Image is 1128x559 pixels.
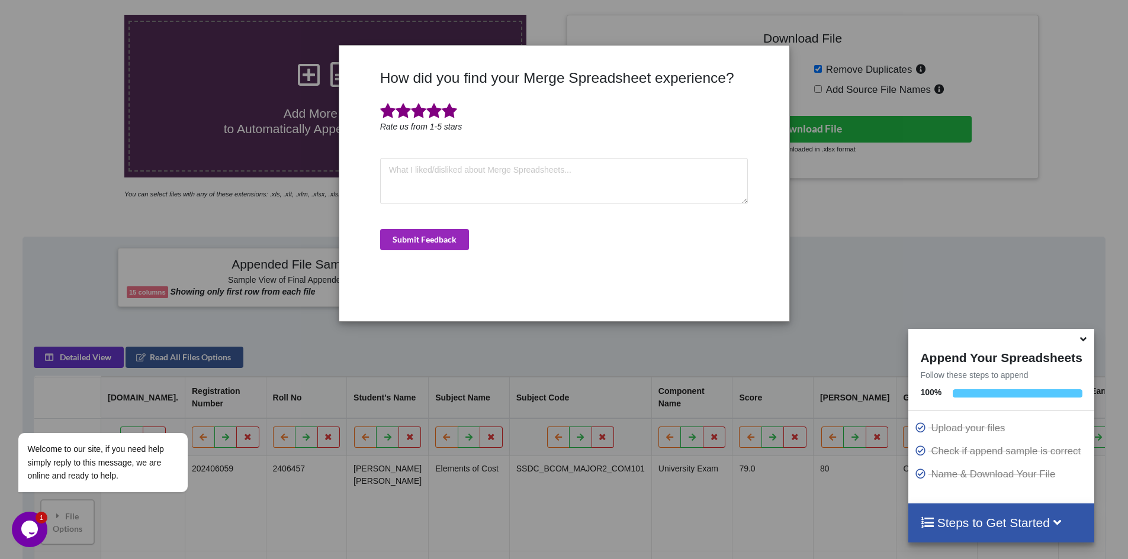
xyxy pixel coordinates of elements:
[12,512,50,547] iframe: chat widget
[908,347,1094,365] h4: Append Your Spreadsheets
[920,515,1082,530] h4: Steps to Get Started
[908,369,1094,381] p: Follow these steps to append
[380,69,748,86] h3: How did you find your Merge Spreadsheet experience?
[914,444,1091,458] p: Check if append sample is correct
[920,387,941,397] b: 100 %
[914,467,1091,482] p: Name & Download Your File
[12,326,225,506] iframe: chat widget
[914,421,1091,435] p: Upload your files
[380,229,469,250] button: Submit Feedback
[380,122,462,131] i: Rate us from 1-5 stars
